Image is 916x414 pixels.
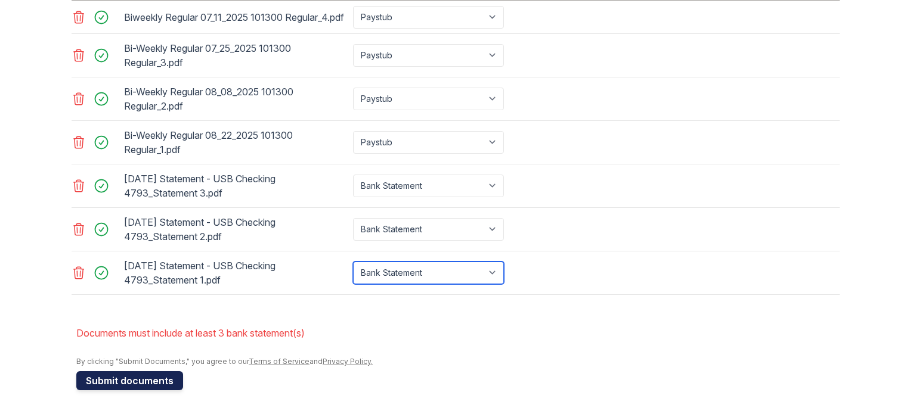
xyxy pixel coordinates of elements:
div: Bi-Weekly Regular 08_08_2025 101300 Regular_2.pdf [124,82,348,116]
button: Submit documents [76,371,183,390]
li: Documents must include at least 3 bank statement(s) [76,321,840,345]
div: [DATE] Statement - USB Checking 4793_Statement 1.pdf [124,256,348,290]
div: Bi-Weekly Regular 07_25_2025 101300 Regular_3.pdf [124,39,348,72]
a: Terms of Service [249,357,310,366]
div: [DATE] Statement - USB Checking 4793_Statement 2.pdf [124,213,348,246]
div: By clicking "Submit Documents," you agree to our and [76,357,840,366]
a: Privacy Policy. [323,357,373,366]
div: [DATE] Statement - USB Checking 4793_Statement 3.pdf [124,169,348,203]
div: Bi-Weekly Regular 08_22_2025 101300 Regular_1.pdf [124,126,348,159]
div: Biweekly Regular 07_11_2025 101300 Regular_4.pdf [124,8,348,27]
